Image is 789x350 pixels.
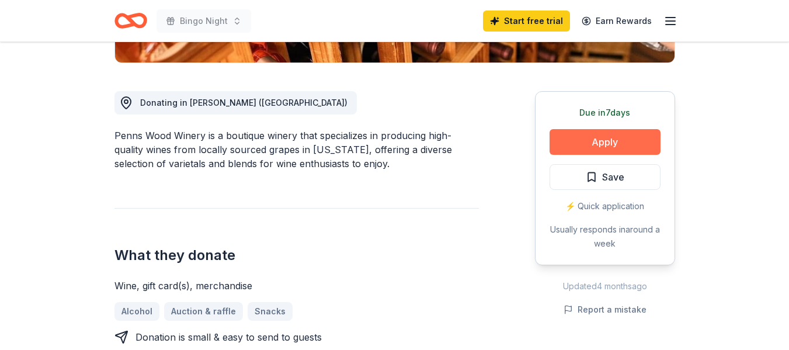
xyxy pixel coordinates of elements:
div: Donation is small & easy to send to guests [135,330,322,344]
span: Save [602,169,624,185]
a: Earn Rewards [575,11,659,32]
a: Home [114,7,147,34]
a: Start free trial [483,11,570,32]
button: Apply [550,129,661,155]
div: Penns Wood Winery is a boutique winery that specializes in producing high-quality wines from loca... [114,129,479,171]
div: Updated 4 months ago [535,279,675,293]
button: Save [550,164,661,190]
div: Usually responds in around a week [550,223,661,251]
div: Due in 7 days [550,106,661,120]
span: Donating in [PERSON_NAME] ([GEOGRAPHIC_DATA]) [140,98,347,108]
h2: What they donate [114,246,479,265]
button: Report a mistake [564,303,647,317]
div: Wine, gift card(s), merchandise [114,279,479,293]
span: Bingo Night [180,14,228,28]
button: Bingo Night [157,9,251,33]
a: Snacks [248,302,293,321]
div: ⚡️ Quick application [550,199,661,213]
a: Auction & raffle [164,302,243,321]
a: Alcohol [114,302,159,321]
